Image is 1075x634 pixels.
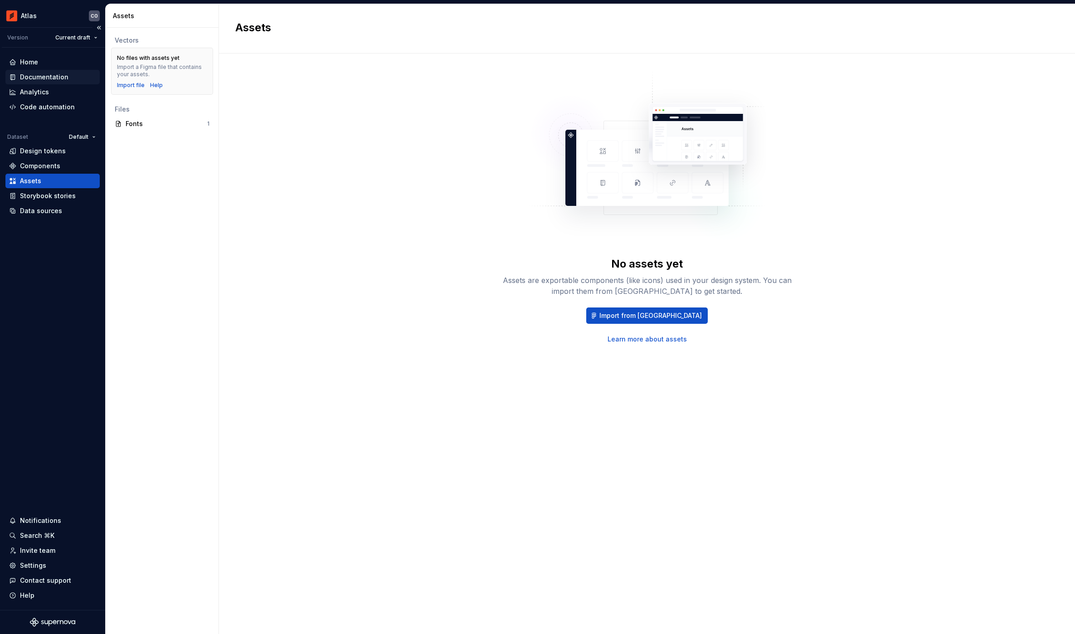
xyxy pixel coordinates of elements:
[55,34,90,41] span: Current draft
[599,311,702,320] span: Import from [GEOGRAPHIC_DATA]
[5,70,100,84] a: Documentation
[21,11,37,20] div: Atlas
[126,119,207,128] div: Fonts
[5,55,100,69] a: Home
[5,543,100,558] a: Invite team
[608,335,687,344] a: Learn more about assets
[117,54,180,62] div: No files with assets yet
[20,206,62,215] div: Data sources
[117,82,145,89] button: Import file
[65,131,100,143] button: Default
[150,82,163,89] a: Help
[69,133,88,141] span: Default
[2,6,103,25] button: AtlasCO
[30,618,75,627] svg: Supernova Logo
[5,174,100,188] a: Assets
[20,161,60,171] div: Components
[7,133,28,141] div: Dataset
[20,191,76,200] div: Storybook stories
[113,11,215,20] div: Assets
[20,576,71,585] div: Contact support
[611,257,683,271] div: No assets yet
[207,120,209,127] div: 1
[5,513,100,528] button: Notifications
[20,146,66,156] div: Design tokens
[5,144,100,158] a: Design tokens
[117,63,207,78] div: Import a Figma file that contains your assets.
[20,73,68,82] div: Documentation
[7,34,28,41] div: Version
[20,591,34,600] div: Help
[586,307,708,324] button: Import from [GEOGRAPHIC_DATA]
[5,588,100,603] button: Help
[115,36,209,45] div: Vectors
[6,10,17,21] img: 102f71e4-5f95-4b3f-aebe-9cae3cf15d45.png
[20,176,41,185] div: Assets
[20,88,49,97] div: Analytics
[115,105,209,114] div: Files
[5,100,100,114] a: Code automation
[20,516,61,525] div: Notifications
[5,159,100,173] a: Components
[20,58,38,67] div: Home
[20,102,75,112] div: Code automation
[91,12,98,20] div: CO
[5,204,100,218] a: Data sources
[92,21,105,34] button: Collapse sidebar
[5,528,100,543] button: Search ⌘K
[5,573,100,588] button: Contact support
[20,546,55,555] div: Invite team
[5,558,100,573] a: Settings
[5,189,100,203] a: Storybook stories
[235,20,1048,35] h2: Assets
[5,85,100,99] a: Analytics
[111,117,213,131] a: Fonts1
[51,31,102,44] button: Current draft
[20,561,46,570] div: Settings
[502,275,792,297] div: Assets are exportable components (like icons) used in your design system. You can import them fro...
[20,531,54,540] div: Search ⌘K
